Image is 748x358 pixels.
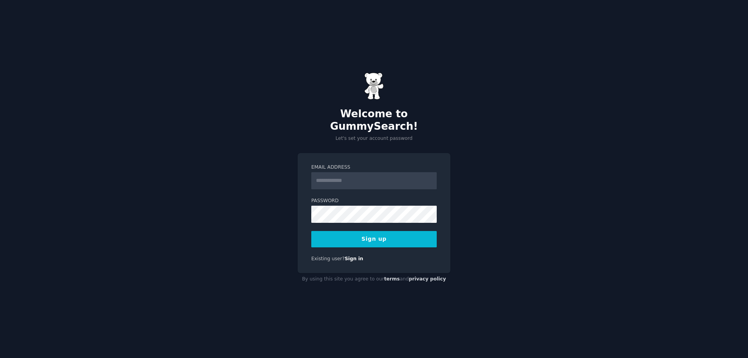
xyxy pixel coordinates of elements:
span: Existing user? [311,256,345,261]
label: Password [311,198,437,205]
h2: Welcome to GummySearch! [298,108,450,132]
p: Let's set your account password [298,135,450,142]
a: terms [384,276,400,282]
div: By using this site you agree to our and [298,273,450,286]
label: Email Address [311,164,437,171]
a: Sign in [345,256,363,261]
a: privacy policy [409,276,446,282]
img: Gummy Bear [364,72,384,100]
button: Sign up [311,231,437,247]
